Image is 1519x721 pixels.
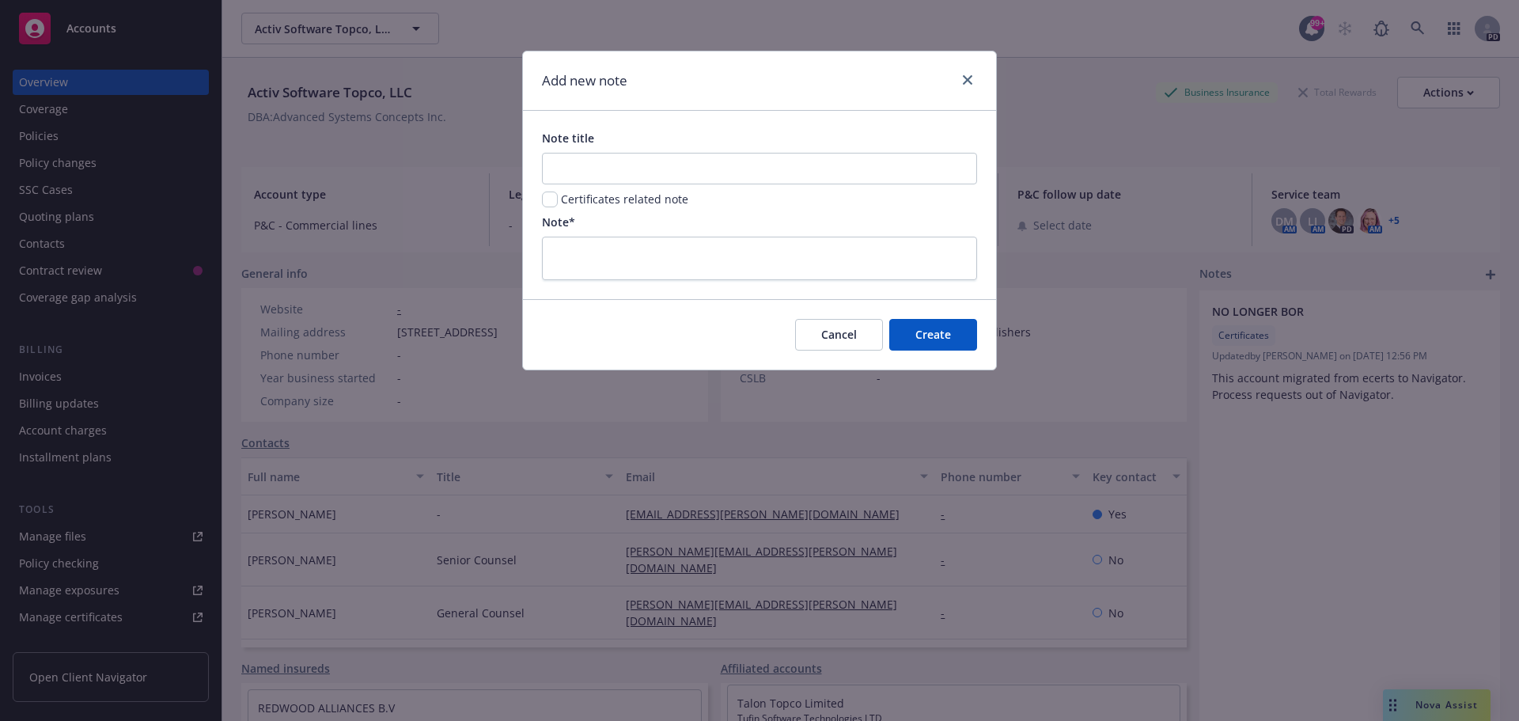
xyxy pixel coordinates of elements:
[561,191,688,207] span: Certificates related note
[821,327,857,342] span: Cancel
[542,70,627,91] h1: Add new note
[915,327,951,342] span: Create
[542,214,575,230] span: Note*
[542,131,594,146] span: Note title
[889,319,977,351] button: Create
[958,70,977,89] a: close
[795,319,883,351] button: Cancel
